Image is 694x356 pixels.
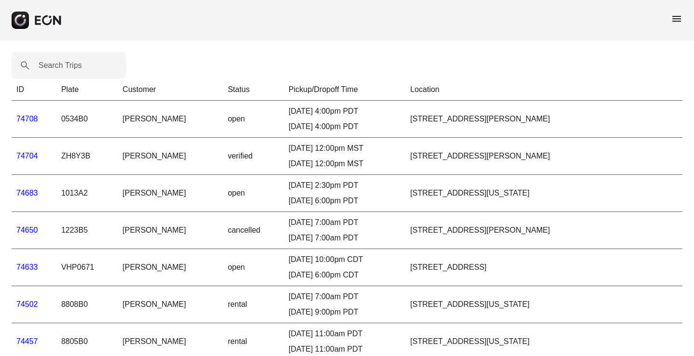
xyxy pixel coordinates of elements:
td: open [223,249,284,286]
div: [DATE] 12:00pm MST [289,143,400,154]
td: ZH8Y3B [56,138,118,175]
td: [STREET_ADDRESS][PERSON_NAME] [405,138,682,175]
div: [DATE] 11:00am PDT [289,343,400,355]
td: open [223,101,284,138]
td: [PERSON_NAME] [118,138,223,175]
label: Search Trips [39,60,82,71]
a: 74708 [16,115,38,123]
div: [DATE] 6:00pm PDT [289,195,400,207]
div: [DATE] 10:00pm CDT [289,254,400,265]
td: rental [223,286,284,323]
div: [DATE] 6:00pm CDT [289,269,400,281]
td: [PERSON_NAME] [118,212,223,249]
div: [DATE] 7:00am PDT [289,217,400,228]
td: [STREET_ADDRESS][US_STATE] [405,286,682,323]
th: Customer [118,79,223,101]
td: verified [223,138,284,175]
td: 1013A2 [56,175,118,212]
th: Status [223,79,284,101]
a: 74633 [16,263,38,271]
th: Pickup/Dropoff Time [284,79,405,101]
td: 0534B0 [56,101,118,138]
td: open [223,175,284,212]
th: Location [405,79,682,101]
td: [PERSON_NAME] [118,249,223,286]
td: [STREET_ADDRESS][PERSON_NAME] [405,101,682,138]
div: [DATE] 11:00am PDT [289,328,400,340]
td: VHP0671 [56,249,118,286]
td: [PERSON_NAME] [118,101,223,138]
td: 8808B0 [56,286,118,323]
a: 74650 [16,226,38,234]
div: [DATE] 4:00pm PDT [289,105,400,117]
td: cancelled [223,212,284,249]
a: 74704 [16,152,38,160]
div: [DATE] 9:00pm PDT [289,306,400,318]
a: 74683 [16,189,38,197]
div: [DATE] 2:30pm PDT [289,180,400,191]
div: [DATE] 4:00pm PDT [289,121,400,132]
td: [STREET_ADDRESS][US_STATE] [405,175,682,212]
div: [DATE] 7:00am PDT [289,291,400,303]
th: ID [12,79,56,101]
td: 1223B5 [56,212,118,249]
div: [DATE] 7:00am PDT [289,232,400,244]
a: 74502 [16,300,38,308]
th: Plate [56,79,118,101]
td: [PERSON_NAME] [118,286,223,323]
span: menu [671,13,682,25]
td: [PERSON_NAME] [118,175,223,212]
a: 74457 [16,337,38,345]
td: [STREET_ADDRESS] [405,249,682,286]
div: [DATE] 12:00pm MST [289,158,400,170]
td: [STREET_ADDRESS][PERSON_NAME] [405,212,682,249]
